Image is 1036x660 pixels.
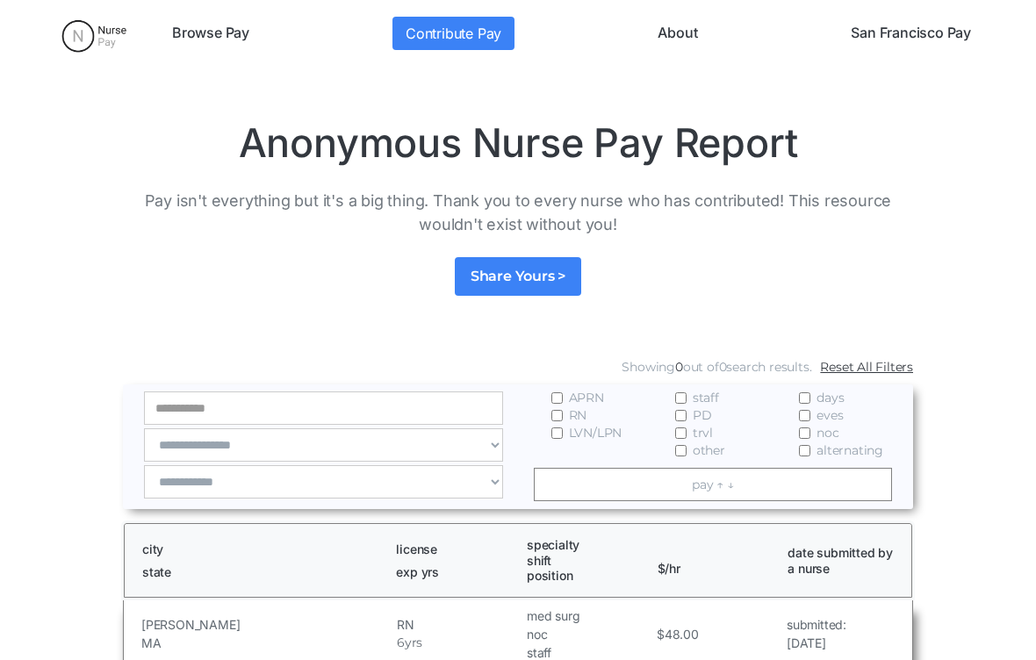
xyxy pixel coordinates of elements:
[551,392,563,404] input: APRN
[397,615,522,634] h5: RN
[658,545,773,576] h1: $/hr
[817,441,883,459] span: alternating
[817,424,838,441] span: noc
[787,615,846,634] h5: submitted:
[551,427,563,439] input: LVN/LPN
[799,445,810,456] input: alternating
[799,392,810,404] input: days
[392,17,514,50] a: Contribute Pay
[817,389,844,406] span: days
[799,427,810,439] input: noc
[622,358,811,376] div: Showing out of search results.
[675,445,687,456] input: other
[142,542,380,557] h1: city
[123,189,913,236] p: Pay isn't everything but it's a big thing. Thank you to every nurse who has contributed! This res...
[551,410,563,421] input: RN
[534,468,893,501] a: pay ↑ ↓
[693,441,725,459] span: other
[569,424,622,441] span: LVN/LPN
[651,17,704,50] a: About
[693,389,719,406] span: staff
[123,118,913,168] h1: Anonymous Nurse Pay Report
[141,615,392,634] h5: [PERSON_NAME]
[455,257,581,296] a: Share Yours >
[527,553,642,569] h1: shift
[405,634,422,652] h5: yrs
[788,545,903,576] h1: date submitted by a nurse
[799,410,810,421] input: eves
[527,537,642,553] h1: specialty
[675,427,687,439] input: trvl
[787,634,846,652] h5: [DATE]
[820,358,913,376] a: Reset All Filters
[527,568,642,584] h1: position
[665,625,699,643] h5: 48.00
[675,359,683,375] span: 0
[675,392,687,404] input: staff
[569,389,604,406] span: APRN
[569,406,587,424] span: RN
[396,542,511,557] h1: license
[693,406,712,424] span: PD
[397,634,405,652] h5: 6
[141,634,392,652] h5: MA
[675,410,687,421] input: PD
[693,424,713,441] span: trvl
[165,17,256,50] a: Browse Pay
[396,564,511,580] h1: exp yrs
[142,564,380,580] h1: state
[817,406,843,424] span: eves
[527,606,652,625] h5: med surg
[527,625,652,643] h5: noc
[787,615,846,652] a: submitted:[DATE]
[657,625,665,643] h5: $
[844,17,978,50] a: San Francisco Pay
[719,359,727,375] span: 0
